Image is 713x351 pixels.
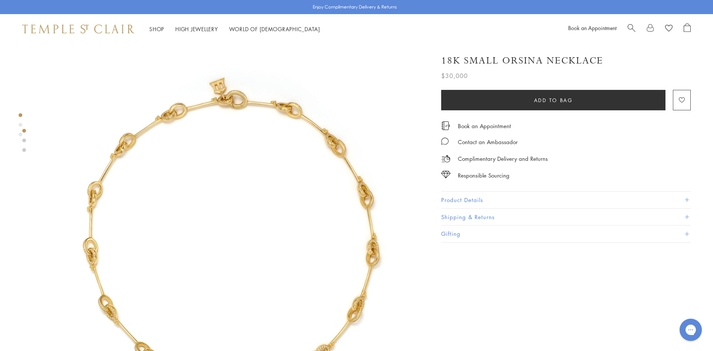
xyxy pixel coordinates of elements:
img: icon_appointment.svg [441,121,450,130]
nav: Main navigation [149,25,320,34]
a: View Wishlist [665,23,673,35]
p: Enjoy Complimentary Delivery & Returns [313,3,397,11]
span: Add to bag [534,96,573,104]
span: $30,000 [441,71,468,81]
img: Temple St. Clair [22,25,134,33]
a: Book an Appointment [458,122,511,130]
div: Product gallery navigation [19,111,22,142]
button: Shipping & Returns [441,209,691,225]
h1: 18K Small Orsina Necklace [441,54,603,67]
a: High JewelleryHigh Jewellery [175,25,218,33]
button: Product Details [441,192,691,208]
a: ShopShop [149,25,164,33]
img: icon_delivery.svg [441,154,450,163]
div: Responsible Sourcing [458,171,509,180]
button: Gifting [441,225,691,242]
a: Search [628,23,635,35]
a: Open Shopping Bag [684,23,691,35]
iframe: Gorgias live chat messenger [676,316,706,344]
div: Contact an Ambassador [458,137,518,147]
p: Complimentary Delivery and Returns [458,154,548,163]
img: MessageIcon-01_2.svg [441,137,449,145]
a: World of [DEMOGRAPHIC_DATA]World of [DEMOGRAPHIC_DATA] [229,25,320,33]
a: Book an Appointment [568,24,616,32]
img: icon_sourcing.svg [441,171,450,178]
button: Add to bag [441,90,665,110]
